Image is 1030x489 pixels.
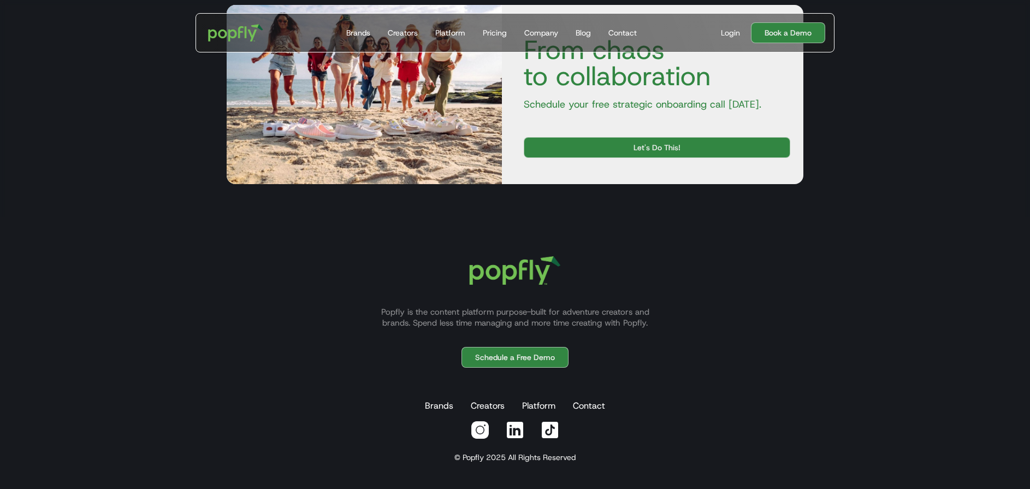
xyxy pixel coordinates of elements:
a: Brands [423,395,455,417]
a: Company [520,14,563,52]
div: Login [721,27,740,38]
a: Book a Demo [751,22,825,43]
a: Contact [604,14,641,52]
div: Contact [608,27,637,38]
a: Login [717,27,744,38]
a: Creators [383,14,422,52]
a: Blog [571,14,595,52]
a: Brands [342,14,375,52]
p: Popfly is the content platform purpose-built for adventure creators and brands. Spend less time m... [368,307,662,328]
div: Company [524,27,558,38]
div: Blog [576,27,591,38]
p: Schedule your free strategic onboarding call [DATE]. [515,98,790,111]
div: Creators [388,27,418,38]
h4: From chaos to collaboration [515,37,790,89]
a: home [200,16,271,49]
div: © Popfly 2025 All Rights Reserved [454,452,576,463]
a: Platform [431,14,470,52]
a: Schedule a Free Demo [461,347,569,368]
div: Pricing [483,27,507,38]
a: Let's Do This! [524,137,790,158]
a: Platform [520,395,558,417]
div: Platform [435,27,465,38]
a: Pricing [478,14,511,52]
a: Creators [469,395,507,417]
a: Contact [571,395,607,417]
div: Brands [346,27,370,38]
